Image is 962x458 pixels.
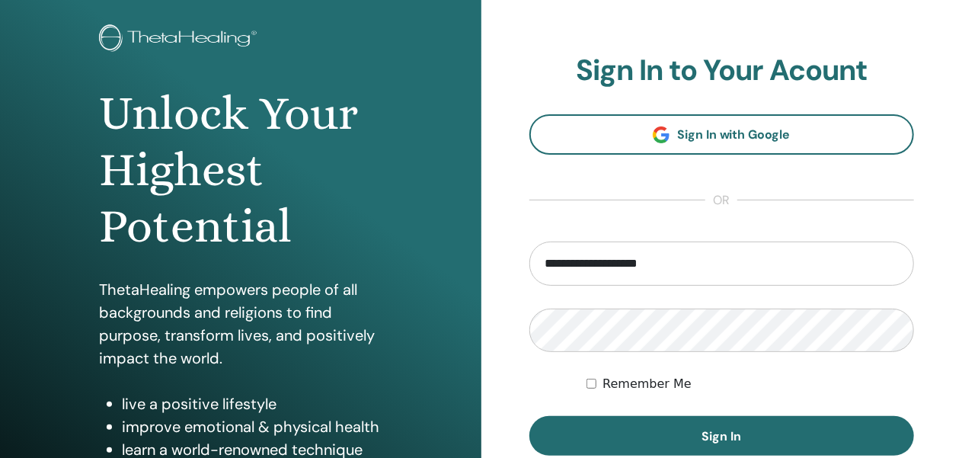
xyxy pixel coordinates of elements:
h1: Unlock Your Highest Potential [99,85,382,255]
p: ThetaHealing empowers people of all backgrounds and religions to find purpose, transform lives, a... [99,278,382,370]
label: Remember Me [602,375,692,393]
button: Sign In [529,416,915,456]
a: Sign In with Google [529,114,915,155]
li: improve emotional & physical health [122,415,382,438]
span: or [705,191,737,210]
li: live a positive lifestyle [122,392,382,415]
span: Sign In [702,428,741,444]
h2: Sign In to Your Acount [529,53,915,88]
div: Keep me authenticated indefinitely or until I manually logout [586,375,914,393]
span: Sign In with Google [677,127,791,143]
